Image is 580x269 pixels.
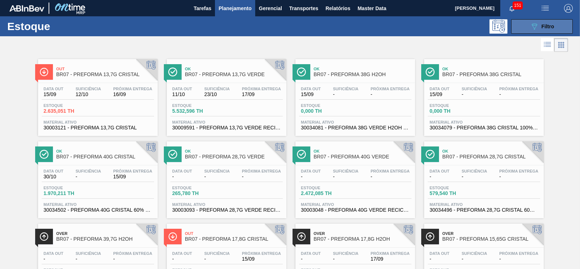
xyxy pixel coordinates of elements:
[314,154,411,160] span: BR07 - PREFORMA 40G VERDE
[301,251,321,256] span: Data out
[461,169,487,173] span: Suficiência
[314,231,411,236] span: Over
[499,174,538,179] span: -
[204,87,229,91] span: Suficiência
[541,4,550,13] img: userActions
[33,54,161,136] a: ÍconeOutBR07 - PREFORMA 13,7G CRISTALData out15/09Suficiência12/10Próxima Entrega16/09Estoque2.63...
[242,87,281,91] span: Próxima Entrega
[172,120,281,124] span: Material ativo
[430,207,538,213] span: 30034496 - PREFORMA 28,7G CRISTAL 60% REC
[185,236,283,242] span: BR07 - PREFORMA 17,8G CRISTAL
[194,4,211,13] span: Tarefas
[185,149,283,153] span: Ok
[461,87,487,91] span: Suficiência
[113,251,152,256] span: Próxima Entrega
[419,54,547,136] a: ÍconeOkBR07 - PREFORMA 38G CRISTALData out15/09Suficiência-Próxima Entrega-Estoque0,000 THMateria...
[75,174,101,179] span: -
[185,154,283,160] span: BR07 - PREFORMA 28,7G VERDE
[511,19,573,34] button: Filtro
[242,92,281,97] span: 17/09
[301,125,410,131] span: 30034081 - PREFORMA 38G VERDE H2OH RECICLADA
[554,38,568,52] div: Visão em Cards
[326,4,350,13] span: Relatórios
[430,202,538,207] span: Material ativo
[301,120,410,124] span: Material ativo
[333,256,358,262] span: -
[426,67,435,76] img: Ícone
[43,125,152,131] span: 30003121 - PREFORMA 13,7G CRISTAL
[442,236,540,242] span: BR07 - PREFORMA 15,65G CRISTAL
[430,125,538,131] span: 30034079 - PREFORMA 38G CRISTAL 100% RECICLADA
[168,232,177,241] img: Ícone
[290,136,419,218] a: ÍconeOkBR07 - PREFORMA 40G VERDEData out-Suficiência-Próxima Entrega-Estoque2.472,085 THMaterial ...
[430,92,449,97] span: 15/09
[301,174,321,179] span: -
[172,191,223,196] span: 265,780 TH
[297,232,306,241] img: Ícone
[43,169,63,173] span: Data out
[301,256,321,262] span: -
[172,174,192,179] span: -
[333,169,358,173] span: Suficiência
[172,207,281,213] span: 30003093 - PREFORMA 28,7G VERDE RECICLADA
[333,92,358,97] span: -
[172,256,192,262] span: -
[333,174,358,179] span: -
[219,4,252,13] span: Planejamento
[499,92,538,97] span: -
[430,186,480,190] span: Estoque
[430,169,449,173] span: Data out
[500,3,523,13] button: Notificações
[430,87,449,91] span: Data out
[43,174,63,179] span: 30/10
[301,169,321,173] span: Data out
[75,92,101,97] span: 12/10
[185,67,283,71] span: Ok
[75,251,101,256] span: Suficiência
[442,72,540,77] span: BR07 - PREFORMA 38G CRISTAL
[172,169,192,173] span: Data out
[161,54,290,136] a: ÍconeOkBR07 - PREFORMA 13,7G VERDEData out11/10Suficiência23/10Próxima Entrega17/09Estoque5.532,5...
[75,87,101,91] span: Suficiência
[204,256,229,262] span: -
[370,169,410,173] span: Próxima Entrega
[43,191,94,196] span: 1.970,211 TH
[168,67,177,76] img: Ícone
[56,67,154,71] span: Out
[56,154,154,160] span: BR07 - PREFORMA 40G CRISTAL
[499,169,538,173] span: Próxima Entrega
[172,92,192,97] span: 11/10
[430,120,538,124] span: Material ativo
[172,108,223,114] span: 5.532,596 TH
[461,174,487,179] span: -
[204,174,229,179] span: -
[370,92,410,97] span: -
[489,19,507,34] div: Pogramando: nenhum usuário selecionado
[430,191,480,196] span: 579,540 TH
[113,169,152,173] span: Próxima Entrega
[370,256,410,262] span: 17/09
[442,231,540,236] span: Over
[430,256,449,262] span: -
[43,92,63,97] span: 15/09
[430,174,449,179] span: -
[314,67,411,71] span: Ok
[75,169,101,173] span: Suficiência
[43,202,152,207] span: Material ativo
[301,207,410,213] span: 30003048 - PREFORMA 40G VERDE RECICLADA
[242,174,281,179] span: -
[419,136,547,218] a: ÍconeOkBR07 - PREFORMA 28,7G CRISTALData out-Suficiência-Próxima Entrega-Estoque579,540 THMateria...
[43,120,152,124] span: Material ativo
[442,149,540,153] span: Ok
[426,232,435,241] img: Ícone
[290,54,419,136] a: ÍconeOkBR07 - PREFORMA 38G H2OHData out15/09Suficiência-Próxima Entrega-Estoque0,000 THMaterial a...
[56,231,154,236] span: Over
[301,92,321,97] span: 15/09
[370,87,410,91] span: Próxima Entrega
[242,169,281,173] span: Próxima Entrega
[161,136,290,218] a: ÍconeOkBR07 - PREFORMA 28,7G VERDEData out-Suficiência-Próxima Entrega-Estoque265,780 THMaterial ...
[113,92,152,97] span: 16/09
[461,92,487,97] span: -
[172,103,223,108] span: Estoque
[314,236,411,242] span: BR07 - PREFORMA 17,8G H2OH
